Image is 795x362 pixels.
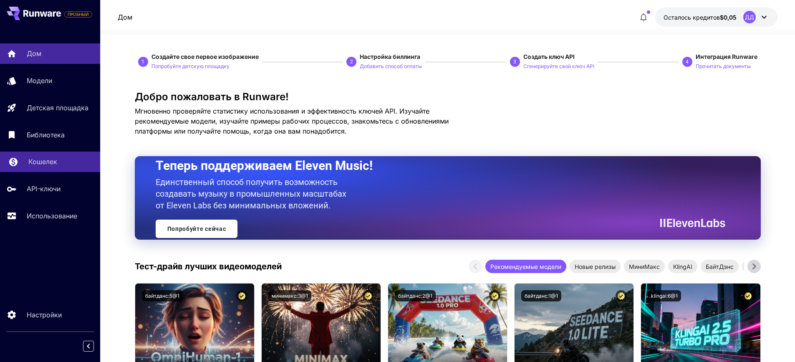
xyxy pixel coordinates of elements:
[523,61,594,71] button: Сгенерируйте свой ключ API
[118,12,132,22] nav: хлебные крошки
[151,53,259,60] font: Создайте свое первое изображение
[513,59,516,65] font: 3
[28,157,57,166] font: Кошелек
[686,59,689,65] font: 4
[135,261,282,271] font: Тест-драйв лучших видеомоделей
[720,14,737,21] font: $0,05
[360,53,420,60] font: Настройка биллинга
[27,76,52,85] font: Модели
[360,61,422,71] button: Добавить способ оплаты
[655,8,777,27] button: 0,05 доллараДД
[27,185,61,193] font: API-ключи
[490,263,561,270] font: Рекомендуемые модели
[651,293,678,299] font: klingai:6@1
[745,14,754,20] font: ДД
[268,290,311,301] button: минимакс:3@1
[648,290,681,301] button: klingai:6@1
[27,131,65,139] font: Библиотека
[236,290,247,301] button: Сертифицированная модель — проверена на наилучшую производительность и включает коммерческую лице...
[398,293,432,299] font: байтданс:2@1
[118,13,132,21] font: Дом
[27,49,41,58] font: Дом
[141,59,144,65] font: 1
[525,293,558,299] font: байтданс:1@1
[523,53,575,60] font: Создать ключ API
[570,260,621,273] div: Новые релизы
[701,260,739,273] div: БайтДэнс
[489,290,500,301] button: Сертифицированная модель — проверена на наилучшую производительность и включает коммерческую лице...
[668,260,697,273] div: KlingAI
[156,158,373,173] font: Теперь поддерживаем Eleven Music!
[156,220,238,238] a: Попробуйте сейчас
[350,59,353,65] font: 2
[156,177,346,210] font: Единственный способ получить возможность создавать музыку в промышленных масштабах от Eleven Labs...
[83,341,94,352] button: Свернуть боковую панель
[629,263,660,270] font: МиниМакс
[64,9,92,19] span: Добавьте свою платежную карту, чтобы включить все функции платформы.
[360,63,422,69] font: Добавить способ оплаты
[521,290,561,301] button: байтданс:1@1
[151,63,230,69] font: Попробуйте детскую площадку
[616,290,627,301] button: Сертифицированная модель — проверена на наилучшую производительность и включает коммерческую лице...
[664,13,737,22] div: 0,05 доллара
[145,293,179,299] font: байтданс:5@1
[753,322,795,362] iframe: Виджет чата
[151,61,230,71] button: Попробуйте детскую площадку
[68,12,89,17] font: ПРОБНЫЙ
[272,293,308,299] font: минимакс:3@1
[673,263,692,270] font: KlingAI
[523,63,594,69] font: Сгенерируйте свой ключ API
[706,263,734,270] font: БайтДэнс
[135,107,449,135] font: Мгновенно проверяйте статистику использования и эффективность ключей API. Изучайте рекомендуемые ...
[696,53,757,60] font: Интеграция Runware
[575,263,616,270] font: Новые релизы
[135,91,289,103] font: Добро пожаловать в Runware!
[664,14,720,21] font: Осталось кредитов
[696,63,751,69] font: Прочитать документы
[142,290,183,301] button: байтданс:5@1
[89,339,100,354] div: Свернуть боковую панель
[118,12,132,22] a: Дом
[696,61,751,71] button: Прочитать документы
[27,212,77,220] font: Использование
[624,260,665,273] div: МиниМакс
[363,290,374,301] button: Сертифицированная модель — проверена на наилучшую производительность и включает коммерческую лице...
[742,290,754,301] button: Сертифицированная модель — проверена на наилучшую производительность и включает коммерческую лице...
[167,225,226,232] font: Попробуйте сейчас
[485,260,566,273] div: Рекомендуемые модели
[27,311,62,319] font: Настройки
[395,290,436,301] button: байтданс:2@1
[27,104,88,112] font: Детская площадка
